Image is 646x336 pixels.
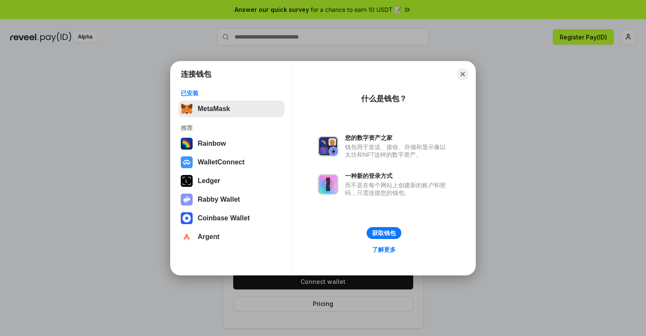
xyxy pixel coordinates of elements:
h1: 连接钱包 [181,69,211,79]
button: MetaMask [178,100,284,117]
div: Argent [198,233,220,241]
img: svg+xml,%3Csvg%20fill%3D%22none%22%20height%3D%2233%22%20viewBox%3D%220%200%2035%2033%22%20width%... [181,103,193,115]
div: 了解更多 [372,246,396,253]
button: Rabby Wallet [178,191,284,208]
div: Ledger [198,177,220,185]
div: MetaMask [198,105,230,113]
img: svg+xml,%3Csvg%20xmlns%3D%22http%3A%2F%2Fwww.w3.org%2F2000%2Fsvg%22%20fill%3D%22none%22%20viewBox... [318,174,338,194]
div: Coinbase Wallet [198,214,250,222]
button: Rainbow [178,135,284,152]
img: svg+xml,%3Csvg%20width%3D%2228%22%20height%3D%2228%22%20viewBox%3D%220%200%2028%2028%22%20fill%3D... [181,156,193,168]
button: Argent [178,228,284,245]
button: 获取钱包 [367,227,401,239]
button: Close [457,68,469,80]
div: 钱包用于发送、接收、存储和显示像以太坊和NFT这样的数字资产。 [345,143,450,158]
div: 已安装 [181,89,282,97]
div: Rabby Wallet [198,196,240,203]
img: svg+xml,%3Csvg%20width%3D%2228%22%20height%3D%2228%22%20viewBox%3D%220%200%2028%2028%22%20fill%3D... [181,231,193,243]
img: svg+xml,%3Csvg%20xmlns%3D%22http%3A%2F%2Fwww.w3.org%2F2000%2Fsvg%22%20fill%3D%22none%22%20viewBox... [181,194,193,205]
img: svg+xml,%3Csvg%20xmlns%3D%22http%3A%2F%2Fwww.w3.org%2F2000%2Fsvg%22%20width%3D%2228%22%20height%3... [181,175,193,187]
div: 而不是在每个网站上创建新的账户和密码，只需连接您的钱包。 [345,181,450,197]
img: svg+xml,%3Csvg%20width%3D%2228%22%20height%3D%2228%22%20viewBox%3D%220%200%2028%2028%22%20fill%3D... [181,212,193,224]
button: Coinbase Wallet [178,210,284,227]
div: 您的数字资产之家 [345,134,450,142]
div: 什么是钱包？ [361,94,407,104]
img: svg+xml,%3Csvg%20xmlns%3D%22http%3A%2F%2Fwww.w3.org%2F2000%2Fsvg%22%20fill%3D%22none%22%20viewBox... [318,136,338,156]
div: 一种新的登录方式 [345,172,450,180]
div: 推荐 [181,124,282,132]
img: svg+xml,%3Csvg%20width%3D%22120%22%20height%3D%22120%22%20viewBox%3D%220%200%20120%20120%22%20fil... [181,138,193,150]
button: WalletConnect [178,154,284,171]
div: Rainbow [198,140,226,147]
a: 了解更多 [367,244,401,255]
div: WalletConnect [198,158,245,166]
button: Ledger [178,172,284,189]
div: 获取钱包 [372,229,396,237]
